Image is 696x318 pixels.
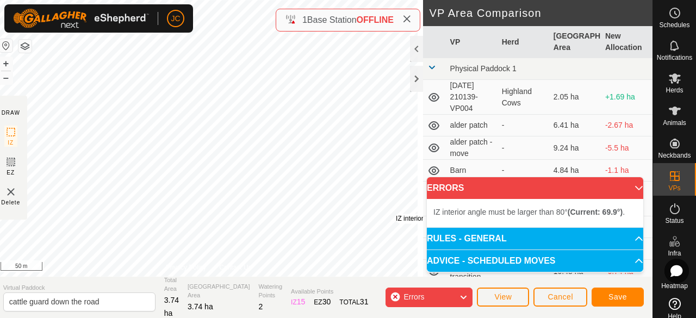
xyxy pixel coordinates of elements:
td: alder patch - move [446,136,498,160]
div: IZ interior angle must be larger than 80° . [396,214,560,223]
button: Cancel [533,288,587,307]
span: IZ interior angle must be larger than 80° . [433,208,625,216]
span: OFFLINE [357,15,394,24]
span: 31 [360,297,369,306]
span: Save [608,292,627,301]
span: Total Area [164,276,179,294]
span: Status [665,217,683,224]
span: 2 [259,302,263,311]
div: IZ [291,296,305,308]
span: Heatmap [661,283,688,289]
span: Virtual Paddock [3,283,156,292]
th: [GEOGRAPHIC_DATA] Area [549,26,601,58]
span: IZ [8,139,14,147]
span: Neckbands [658,152,691,159]
th: New Allocation [601,26,652,58]
span: View [494,292,512,301]
div: TOTAL [339,296,368,308]
span: JC [171,13,180,24]
p-accordion-content: ERRORS [427,199,643,227]
td: 6.41 ha [549,115,601,136]
button: View [477,288,529,307]
span: Herds [666,87,683,93]
span: 3.74 ha [188,302,213,311]
button: Save [592,288,644,307]
td: alder patch [446,115,498,136]
span: Notifications [657,54,692,61]
td: Barn [446,160,498,182]
td: 2.05 ha [549,80,601,115]
span: 3.74 ha [164,296,179,317]
button: Map Layers [18,40,32,53]
p-accordion-header: ERRORS [427,177,643,199]
th: VP [446,26,498,58]
td: 4.84 ha [549,160,601,182]
a: Privacy Policy [166,263,207,272]
td: 9.24 ha [549,136,601,160]
p-accordion-header: ADVICE - SCHEDULED MOVES [427,250,643,272]
img: Gallagher Logo [13,9,149,28]
div: DRAW [2,109,20,117]
td: +1.69 ha [601,80,652,115]
td: -5.5 ha [601,136,652,160]
span: ADVICE - SCHEDULED MOVES [427,257,555,265]
span: Watering Points [259,282,283,300]
h2: VP Area Comparison [430,7,652,20]
div: - [502,142,545,154]
p-accordion-header: RULES - GENERAL [427,228,643,250]
span: Animals [663,120,686,126]
span: [GEOGRAPHIC_DATA] Area [188,282,250,300]
span: 15 [297,297,306,306]
span: Physical Paddock 1 [450,64,517,73]
span: 1 [302,15,307,24]
img: VP [4,185,17,198]
span: Infra [668,250,681,257]
div: - [502,165,545,176]
span: ERRORS [427,184,464,192]
span: Delete [1,198,20,207]
span: VPs [668,185,680,191]
div: Highland Cows [502,86,545,109]
span: Schedules [659,22,689,28]
td: [DATE] 210139-VP004 [446,80,498,115]
a: Contact Us [219,263,251,272]
span: Available Points [291,287,368,296]
span: Cancel [548,292,573,301]
div: - [502,120,545,131]
span: RULES - GENERAL [427,234,507,243]
td: -2.67 ha [601,115,652,136]
div: EZ [314,296,331,308]
span: 30 [322,297,331,306]
span: Base Station [307,15,357,24]
b: (Current: 69.9°) [568,208,623,216]
td: -1.1 ha [601,160,652,182]
th: Herd [498,26,549,58]
span: Errors [403,292,424,301]
span: EZ [7,169,15,177]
